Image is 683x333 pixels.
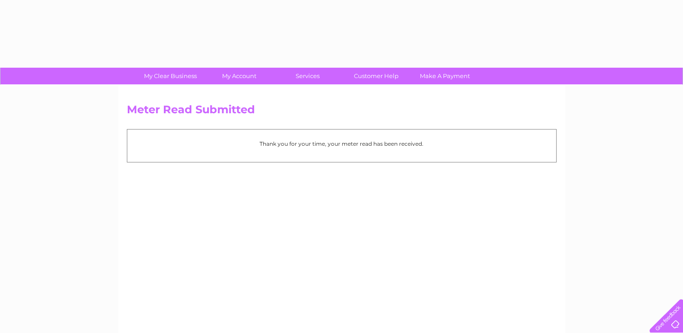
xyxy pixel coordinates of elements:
[202,68,276,84] a: My Account
[127,103,557,120] h2: Meter Read Submitted
[133,68,208,84] a: My Clear Business
[132,139,552,148] p: Thank you for your time, your meter read has been received.
[339,68,414,84] a: Customer Help
[408,68,482,84] a: Make A Payment
[270,68,345,84] a: Services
